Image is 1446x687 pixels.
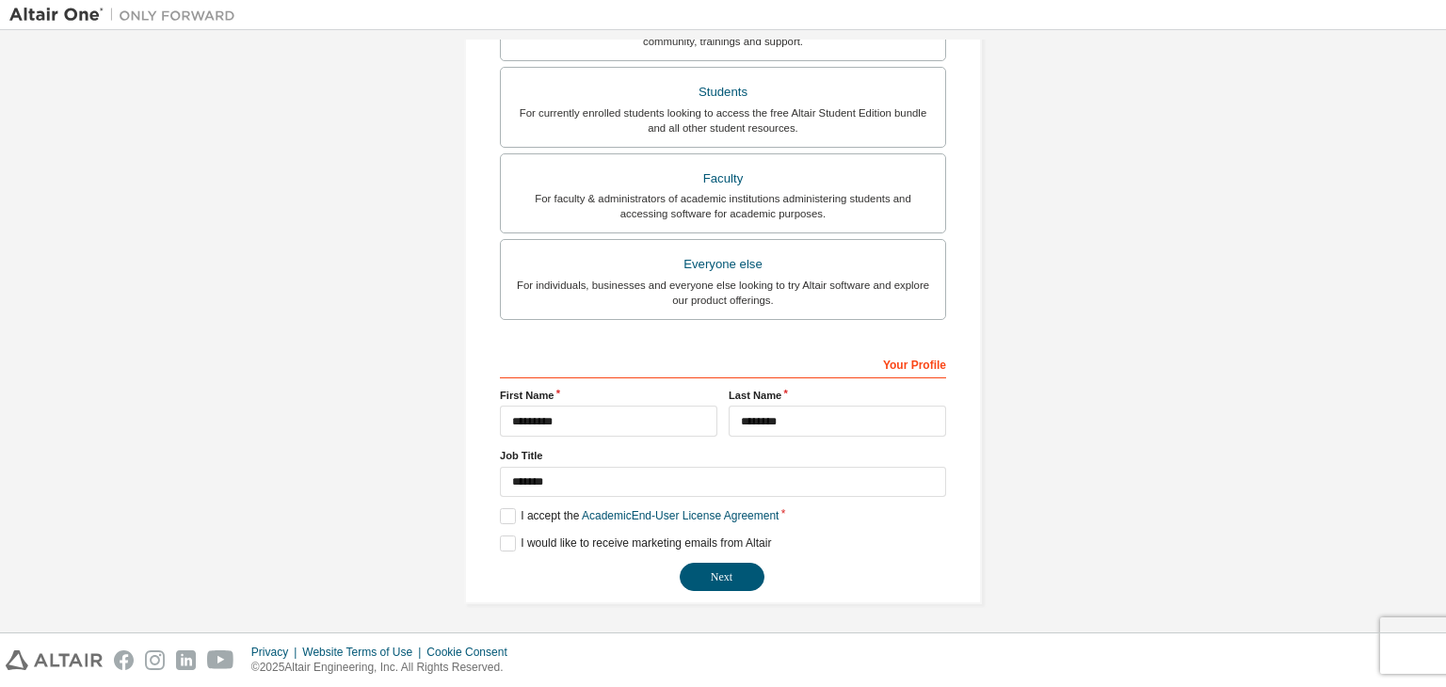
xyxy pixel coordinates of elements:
[426,645,518,660] div: Cookie Consent
[500,508,779,524] label: I accept the
[512,278,934,308] div: For individuals, businesses and everyone else looking to try Altair software and explore our prod...
[114,650,134,670] img: facebook.svg
[512,166,934,192] div: Faculty
[729,388,946,403] label: Last Name
[512,191,934,221] div: For faculty & administrators of academic institutions administering students and accessing softwa...
[207,650,234,670] img: youtube.svg
[302,645,426,660] div: Website Terms of Use
[6,650,103,670] img: altair_logo.svg
[251,660,519,676] p: © 2025 Altair Engineering, Inc. All Rights Reserved.
[500,348,946,378] div: Your Profile
[500,535,771,551] label: I would like to receive marketing emails from Altair
[500,388,717,403] label: First Name
[500,448,946,463] label: Job Title
[512,105,934,136] div: For currently enrolled students looking to access the free Altair Student Edition bundle and all ...
[176,650,196,670] img: linkedin.svg
[512,79,934,105] div: Students
[9,6,245,24] img: Altair One
[512,251,934,278] div: Everyone else
[251,645,302,660] div: Privacy
[145,650,165,670] img: instagram.svg
[680,563,764,591] button: Next
[582,509,779,522] a: Academic End-User License Agreement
